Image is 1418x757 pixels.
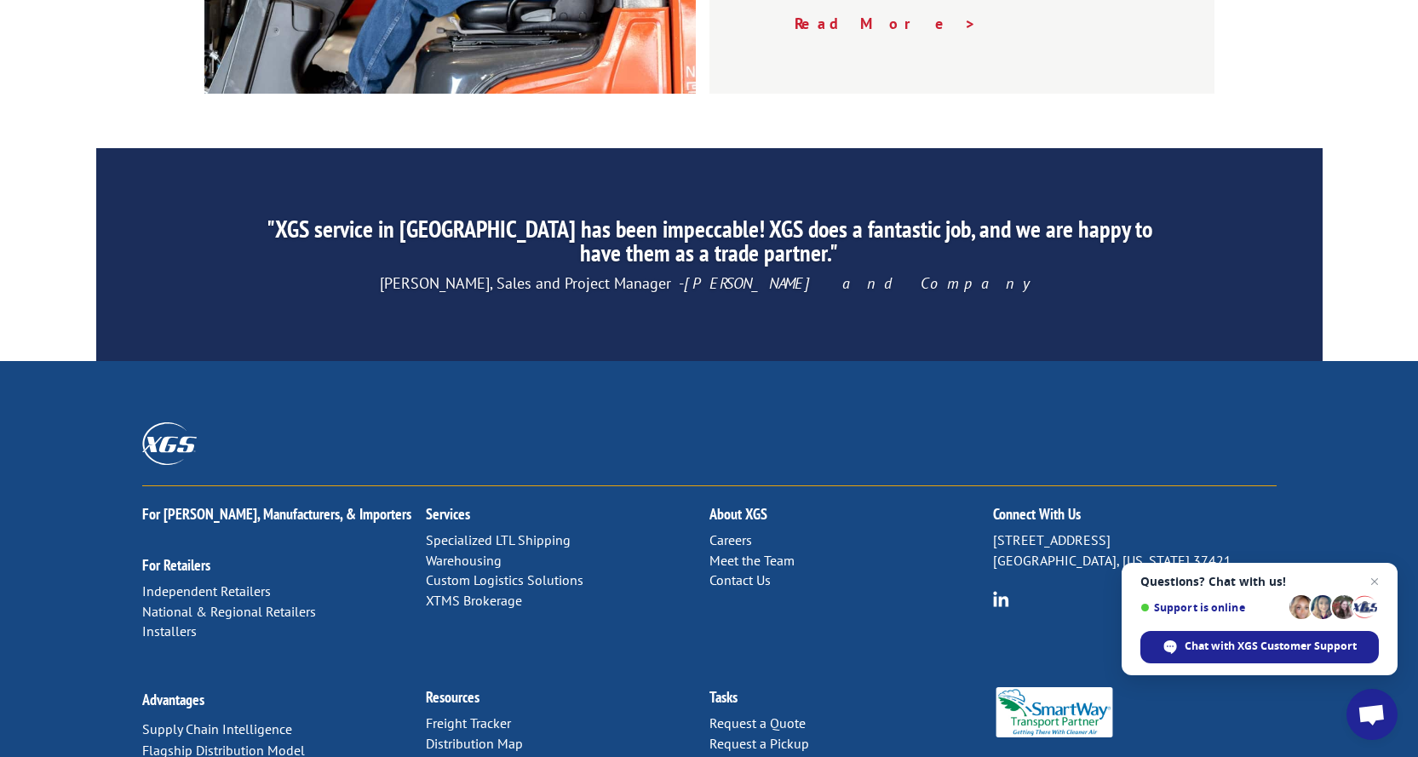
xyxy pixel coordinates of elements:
a: Supply Chain Intelligence [142,720,292,737]
a: Request a Pickup [709,735,809,752]
h2: "XGS service in [GEOGRAPHIC_DATA] has been impeccable! XGS does a fantastic job, and we are happy... [255,217,1162,273]
a: Freight Tracker [426,714,511,731]
img: Smartway_Logo [993,687,1117,737]
a: Custom Logistics Solutions [426,571,583,588]
a: For Retailers [142,555,210,575]
img: group-6 [993,591,1009,607]
a: Services [426,504,470,524]
a: Warehousing [426,552,502,569]
a: For [PERSON_NAME], Manufacturers, & Importers [142,504,411,524]
h2: Connect With Us [993,507,1277,530]
span: [PERSON_NAME], Sales and Project Manager - [380,273,1039,293]
img: XGS_Logos_ALL_2024_All_White [142,422,197,464]
a: Contact Us [709,571,771,588]
a: Request a Quote [709,714,806,731]
span: Chat with XGS Customer Support [1140,631,1379,663]
a: Read More > [795,14,977,33]
a: Installers [142,622,197,639]
p: [STREET_ADDRESS] [GEOGRAPHIC_DATA], [US_STATE] 37421 [993,530,1277,571]
a: National & Regional Retailers [142,603,316,620]
a: About XGS [709,504,767,524]
a: Meet the Team [709,552,795,569]
span: Questions? Chat with us! [1140,575,1379,588]
a: Specialized LTL Shipping [426,531,571,548]
h2: Tasks [709,690,993,714]
span: Chat with XGS Customer Support [1185,639,1357,654]
a: Resources [426,687,479,707]
a: Independent Retailers [142,582,271,599]
a: Distribution Map [426,735,523,752]
a: Advantages [142,690,204,709]
a: Careers [709,531,752,548]
span: Support is online [1140,601,1283,614]
em: [PERSON_NAME] and Company [684,273,1039,293]
a: XTMS Brokerage [426,592,522,609]
a: Open chat [1346,689,1398,740]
